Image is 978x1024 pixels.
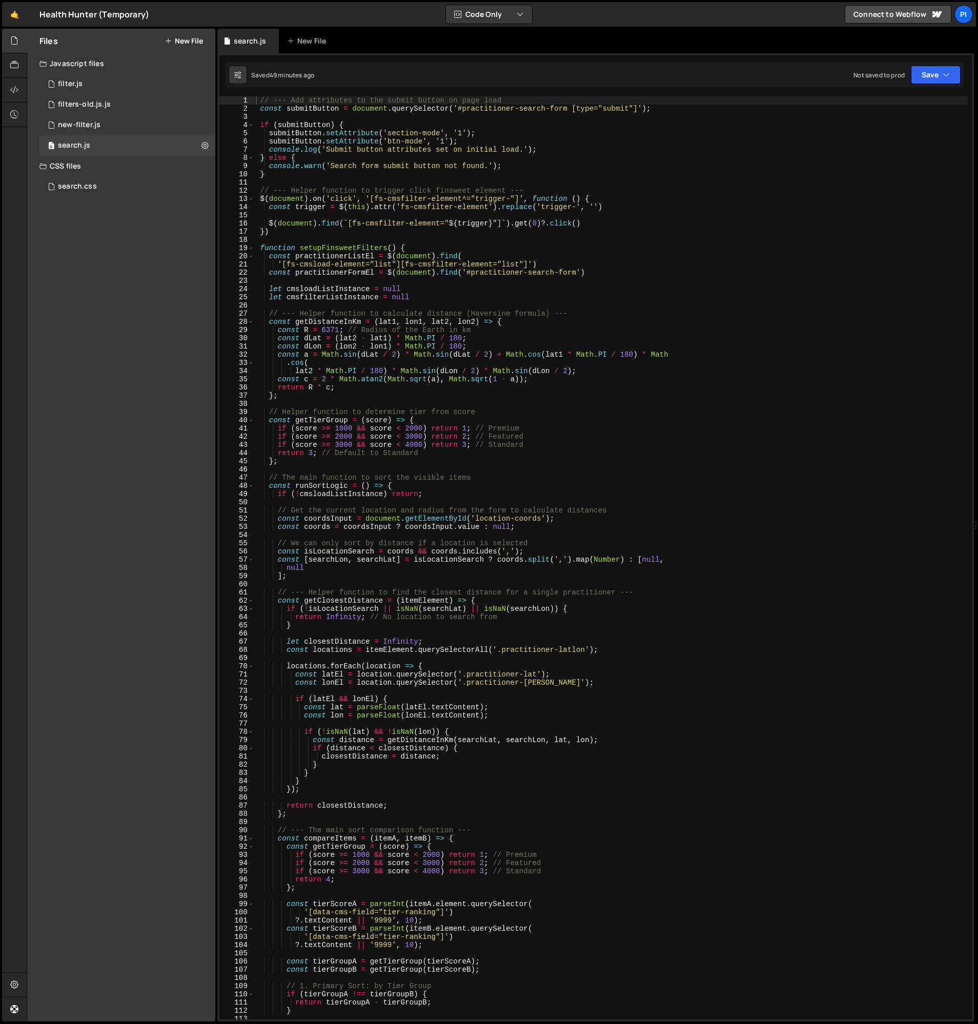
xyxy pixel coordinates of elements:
[58,120,100,130] div: new-filter.js
[219,613,254,621] div: 64
[219,547,254,556] div: 56
[39,176,215,197] div: 16494/45743.css
[219,564,254,572] div: 58
[219,170,254,178] div: 10
[219,318,254,326] div: 28
[219,490,254,498] div: 49
[39,8,149,21] div: Health Hunter (Temporary)
[219,392,254,400] div: 37
[219,506,254,515] div: 51
[165,37,203,45] button: New File
[219,457,254,465] div: 45
[219,711,254,720] div: 76
[219,293,254,301] div: 25
[39,94,215,115] div: 16494/45764.js
[219,556,254,564] div: 57
[219,720,254,728] div: 77
[219,843,254,851] div: 92
[27,156,215,176] div: CSS files
[219,802,254,810] div: 87
[219,646,254,654] div: 68
[219,498,254,506] div: 50
[219,285,254,293] div: 24
[219,433,254,441] div: 42
[219,695,254,703] div: 74
[219,761,254,769] div: 82
[219,728,254,736] div: 78
[219,187,254,195] div: 12
[219,195,254,203] div: 13
[39,35,58,47] h2: Files
[219,211,254,219] div: 15
[219,679,254,687] div: 72
[219,777,254,785] div: 84
[219,785,254,793] div: 85
[219,219,254,228] div: 16
[219,277,254,285] div: 23
[219,1007,254,1015] div: 112
[219,982,254,990] div: 109
[219,572,254,580] div: 59
[219,146,254,154] div: 7
[219,416,254,424] div: 40
[39,115,215,135] div: 16494/46184.js
[845,5,951,24] a: Connect to Webflow
[219,367,254,375] div: 34
[219,515,254,523] div: 52
[219,744,254,752] div: 80
[219,482,254,490] div: 48
[219,597,254,605] div: 62
[219,670,254,679] div: 71
[27,53,215,74] div: Javascript files
[219,687,254,695] div: 73
[446,5,532,24] button: Code Only
[39,135,215,156] div: 16494/45041.js
[219,851,254,859] div: 93
[219,244,254,252] div: 19
[219,957,254,966] div: 106
[219,129,254,137] div: 5
[219,154,254,162] div: 8
[2,2,27,27] a: 🤙
[219,916,254,925] div: 101
[219,178,254,187] div: 11
[219,859,254,867] div: 94
[219,949,254,957] div: 105
[58,182,97,191] div: search.css
[219,351,254,359] div: 32
[219,826,254,834] div: 90
[219,736,254,744] div: 79
[219,383,254,392] div: 36
[219,638,254,646] div: 67
[270,71,314,79] div: 49 minutes ago
[219,310,254,318] div: 27
[219,523,254,531] div: 53
[911,66,961,84] button: Save
[219,113,254,121] div: 3
[219,793,254,802] div: 86
[219,326,254,334] div: 29
[219,162,254,170] div: 9
[58,79,83,89] div: filter.js
[219,269,254,277] div: 22
[219,252,254,260] div: 20
[219,449,254,457] div: 44
[219,941,254,949] div: 104
[219,908,254,916] div: 100
[219,539,254,547] div: 55
[287,36,330,46] div: New File
[219,810,254,818] div: 88
[219,531,254,539] div: 54
[219,925,254,933] div: 102
[954,5,973,24] a: Pi
[48,142,54,151] span: 0
[219,121,254,129] div: 4
[219,375,254,383] div: 35
[219,580,254,588] div: 60
[219,752,254,761] div: 81
[219,1015,254,1023] div: 113
[219,974,254,982] div: 108
[219,867,254,875] div: 95
[219,301,254,310] div: 26
[219,966,254,974] div: 107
